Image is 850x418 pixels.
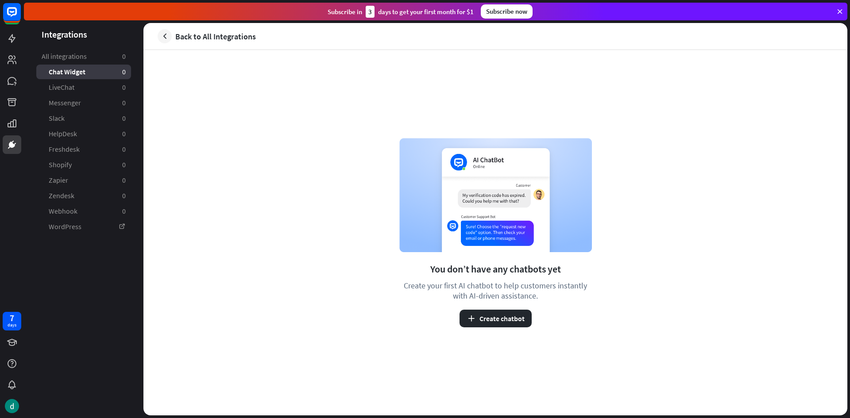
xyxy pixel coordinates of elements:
div: Create your first AI chatbot to help customers instantly with AI-driven assistance. [399,280,592,301]
a: 7 days [3,312,21,330]
div: You don’t have any chatbots yet [430,263,561,275]
a: Back to All Integrations [158,29,256,43]
aside: 0 [122,98,126,107]
a: Slack 0 [36,111,131,126]
span: Chat Widget [49,67,85,77]
aside: 0 [122,52,126,61]
div: 3 [366,6,375,18]
span: HelpDesk [49,129,77,138]
button: Create chatbot [460,310,532,327]
aside: 0 [122,114,126,123]
span: LiveChat [49,83,74,92]
div: Subscribe in days to get your first month for $1 [328,6,474,18]
aside: 0 [122,67,126,77]
a: Shopify 0 [36,157,131,172]
span: Messenger [49,98,81,107]
span: Zendesk [49,191,74,200]
aside: 0 [122,145,126,154]
span: Freshdesk [49,145,80,154]
span: Zapier [49,176,68,185]
aside: 0 [122,160,126,169]
div: days [8,322,16,328]
a: LiveChat 0 [36,80,131,95]
header: Integrations [24,28,143,40]
aside: 0 [122,129,126,138]
aside: 0 [122,83,126,92]
a: All integrations 0 [36,49,131,64]
aside: 0 [122,207,126,216]
span: Shopify [49,160,72,169]
aside: 0 [122,191,126,200]
a: Messenger 0 [36,96,131,110]
span: All integrations [42,52,87,61]
div: Subscribe now [481,4,533,19]
a: HelpDesk 0 [36,127,131,141]
a: Webhook 0 [36,204,131,219]
a: Zapier 0 [36,173,131,188]
aside: 0 [122,176,126,185]
div: 7 [10,314,14,322]
button: Open LiveChat chat widget [7,4,34,30]
a: WordPress [36,219,131,234]
img: chatbot example image [399,138,592,252]
span: Slack [49,114,65,123]
a: Zendesk 0 [36,188,131,203]
a: Freshdesk 0 [36,142,131,157]
span: Webhook [49,207,77,216]
span: Back to All Integrations [175,31,256,42]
